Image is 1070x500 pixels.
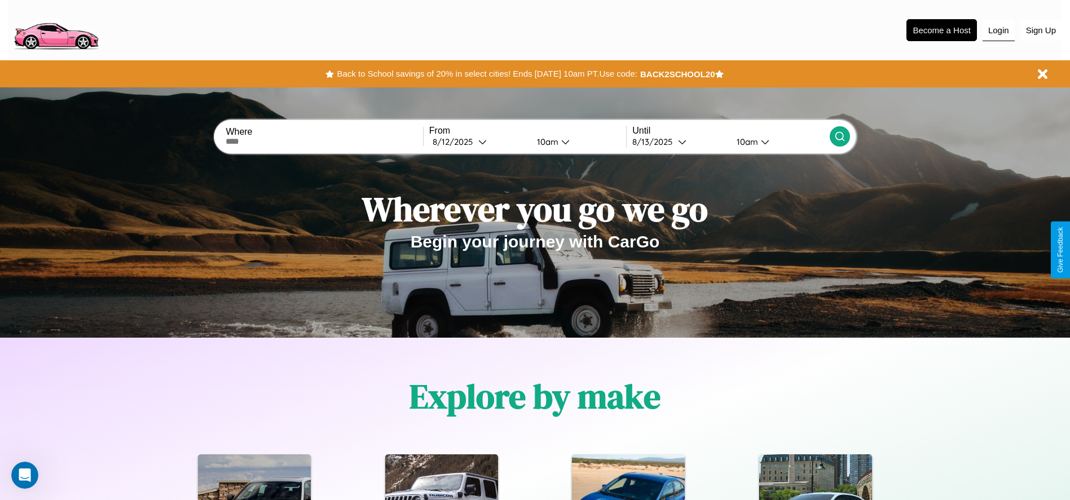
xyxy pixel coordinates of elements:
div: Give Feedback [1056,227,1064,273]
label: From [429,126,626,136]
button: 10am [728,136,830,148]
img: logo [8,6,103,52]
iframe: Intercom live chat [11,462,38,489]
div: 10am [731,136,761,147]
button: 10am [528,136,627,148]
label: Where [226,127,422,137]
button: Sign Up [1020,20,1062,41]
button: Become a Host [906,19,977,41]
button: Back to School savings of 20% in select cities! Ends [DATE] 10am PT.Use code: [334,66,640,82]
label: Until [632,126,829,136]
h1: Explore by make [409,373,661,419]
button: 8/12/2025 [429,136,528,148]
div: 8 / 12 / 2025 [433,136,478,147]
div: 8 / 13 / 2025 [632,136,678,147]
button: Login [983,20,1015,41]
div: 10am [531,136,561,147]
b: BACK2SCHOOL20 [640,69,715,79]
